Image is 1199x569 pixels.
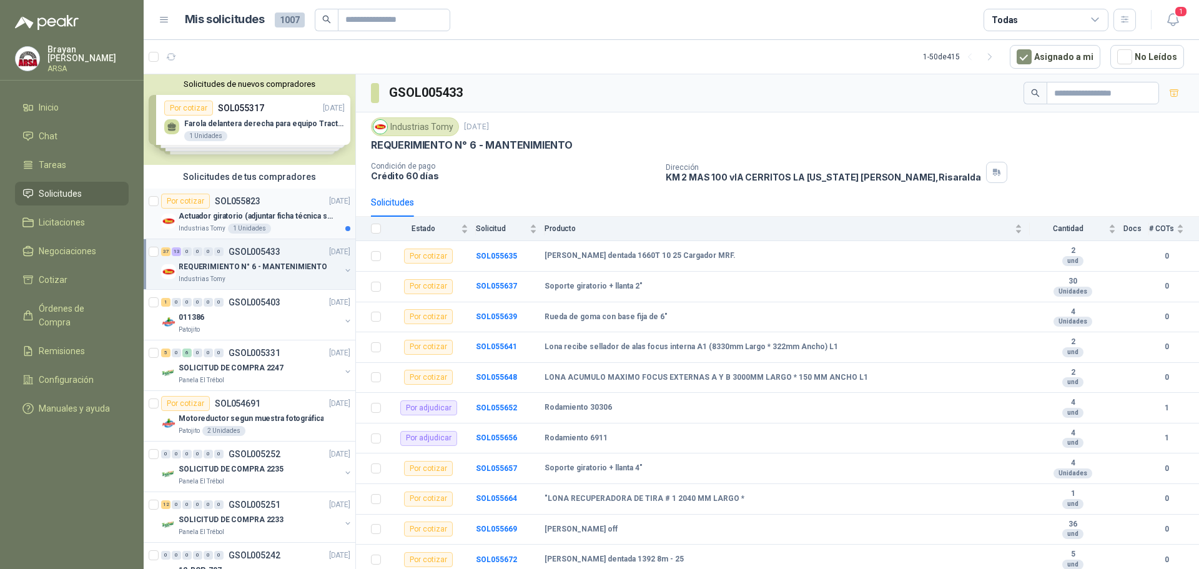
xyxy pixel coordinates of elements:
[179,527,224,537] p: Panela El Trébol
[476,464,517,473] b: SOL055657
[545,373,868,383] b: LONA ACUMULO MAXIMO FOCUS EXTERNAS A Y B 3000MM LARGO * 150 MM ANCHO L1
[229,349,280,357] p: GSOL005331
[204,500,213,509] div: 0
[161,450,170,458] div: 0
[15,96,129,119] a: Inicio
[39,402,110,415] span: Manuales y ayuda
[161,497,353,537] a: 12 0 0 0 0 0 GSOL005251[DATE] Company LogoSOLICITUD DE COMPRA 2233Panela El Trébol
[992,13,1018,27] div: Todas
[179,274,225,284] p: Industrias Tomy
[545,463,643,473] b: Soporte giratorio + llanta 4"
[179,477,224,487] p: Panela El Trébol
[476,252,517,260] a: SOL055635
[161,517,176,532] img: Company Logo
[161,500,170,509] div: 12
[229,551,280,560] p: GSOL005242
[172,247,181,256] div: 13
[329,347,350,359] p: [DATE]
[193,450,202,458] div: 0
[172,349,181,357] div: 0
[39,373,94,387] span: Configuración
[182,500,192,509] div: 0
[179,463,284,475] p: SOLICITUD DE COMPRA 2235
[545,403,612,413] b: Rodamiento 30306
[371,139,573,152] p: REQUERIMIENTO N° 6 - MANTENIMIENTO
[1110,45,1184,69] button: No Leídos
[476,312,517,321] b: SOL055639
[39,344,85,358] span: Remisiones
[179,375,224,385] p: Panela El Trébol
[193,500,202,509] div: 0
[214,551,224,560] div: 0
[476,373,517,382] b: SOL055648
[1031,89,1040,97] span: search
[400,431,457,446] div: Por adjudicar
[476,282,517,290] a: SOL055637
[1062,377,1083,387] div: und
[204,247,213,256] div: 0
[1010,45,1100,69] button: Asignado a mi
[179,426,200,436] p: Patojito
[1053,468,1092,478] div: Unidades
[204,349,213,357] div: 0
[545,555,684,565] b: [PERSON_NAME] dentada 1392 8m - 25
[229,247,280,256] p: GSOL005433
[1030,489,1116,499] b: 1
[476,494,517,503] a: SOL055664
[144,189,355,239] a: Por cotizarSOL055823[DATE] Company LogoActuador giratorio (adjuntar ficha técnica si es diferente...
[179,413,323,425] p: Motoreductor segun muestra fotográfica
[15,297,129,334] a: Órdenes de Compra
[39,187,82,200] span: Solicitudes
[172,450,181,458] div: 0
[229,500,280,509] p: GSOL005251
[1149,554,1184,566] b: 0
[404,522,453,537] div: Por cotizar
[476,525,517,533] a: SOL055669
[229,298,280,307] p: GSOL005403
[161,467,176,482] img: Company Logo
[1030,368,1116,378] b: 2
[214,349,224,357] div: 0
[161,345,353,385] a: 5 0 6 0 0 0 GSOL005331[DATE] Company LogoSOLICITUD DE COMPRA 2247Panela El Trébol
[1062,438,1083,448] div: und
[545,433,608,443] b: Rodamiento 6911
[404,492,453,507] div: Por cotizar
[404,309,453,324] div: Por cotizar
[144,74,355,165] div: Solicitudes de nuevos compradoresPor cotizarSOL055317[DATE] ⁠Farola delantera derecha para equipo...
[1030,277,1116,287] b: 30
[1053,317,1092,327] div: Unidades
[404,370,453,385] div: Por cotizar
[545,282,643,292] b: Soporte giratorio + llanta 2"
[185,11,265,29] h1: Mis solicitudes
[545,312,668,322] b: Rueda de goma con base fija de 6"
[182,247,192,256] div: 0
[1053,287,1092,297] div: Unidades
[329,297,350,309] p: [DATE]
[1149,463,1184,475] b: 0
[15,15,79,30] img: Logo peakr
[371,162,656,171] p: Condición de pago
[149,79,350,89] button: Solicitudes de nuevos compradores
[15,182,129,205] a: Solicitudes
[182,450,192,458] div: 0
[179,224,225,234] p: Industrias Tomy
[1030,337,1116,347] b: 2
[476,555,517,564] b: SOL055672
[161,396,210,411] div: Por cotizar
[39,273,67,287] span: Cotizar
[322,15,331,24] span: search
[47,65,129,72] p: ARSA
[1149,493,1184,505] b: 0
[1062,408,1083,418] div: und
[329,550,350,562] p: [DATE]
[1030,428,1116,438] b: 4
[193,298,202,307] div: 0
[1149,224,1174,233] span: # COTs
[39,244,96,258] span: Negociaciones
[214,247,224,256] div: 0
[179,210,334,222] p: Actuador giratorio (adjuntar ficha técnica si es diferente a festo)
[161,298,170,307] div: 1
[1030,307,1116,317] b: 4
